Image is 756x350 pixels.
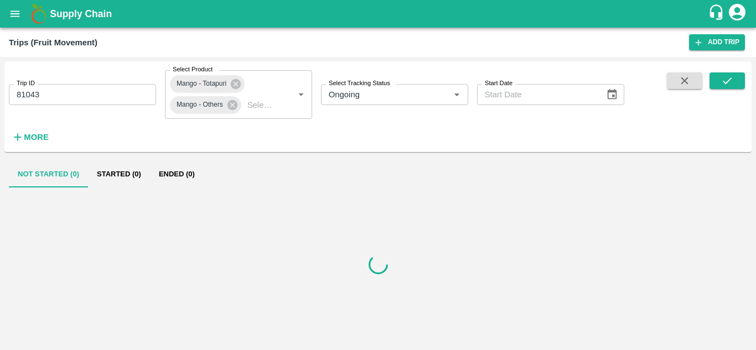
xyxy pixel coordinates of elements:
[294,87,308,102] button: Open
[28,3,50,25] img: logo
[9,128,51,147] button: More
[602,84,623,105] button: Choose date
[689,34,745,50] a: Add Trip
[170,78,233,90] span: Mango - Totapuri
[243,98,276,112] input: Select Product
[88,161,150,187] button: Started (0)
[170,99,230,111] span: Mango - Others
[2,1,28,27] button: open drawer
[9,35,97,50] div: Trips (Fruit Movement)
[170,96,241,114] div: Mango - Others
[485,79,512,88] label: Start Date
[477,84,598,105] input: Start Date
[50,6,708,22] a: Supply Chain
[170,75,245,93] div: Mango - Totapuri
[17,79,35,88] label: Trip ID
[708,4,727,24] div: customer-support
[329,79,390,88] label: Select Tracking Status
[9,161,88,187] button: Not Started (0)
[449,87,464,102] button: Open
[173,65,213,74] label: Select Product
[324,87,432,102] input: Select Tracking Status
[50,8,112,19] b: Supply Chain
[727,2,747,25] div: account of current user
[9,84,156,105] input: Enter Trip ID
[24,133,49,142] strong: More
[150,161,204,187] button: Ended (0)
